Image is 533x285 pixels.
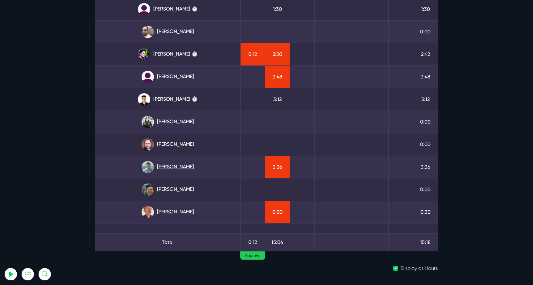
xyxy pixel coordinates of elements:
button: Log In [20,109,88,122]
img: rgqpcqpgtbr9fmz9rxmm.jpg [142,116,154,128]
a: [PERSON_NAME] [100,138,235,151]
label: Display as Hours [401,265,438,272]
td: 3:12 [413,88,438,111]
td: 0:00 [413,111,438,133]
a: Approve [240,251,265,260]
a: [PERSON_NAME] ⏱️ [100,3,235,15]
td: 15:06 [265,233,290,251]
img: canx5m3pdzrsbjzqsess.jpg [142,206,154,218]
img: tkl4csrki1nqjgf0pb1z.png [142,161,154,173]
td: Total [95,233,240,251]
a: [PERSON_NAME] [100,71,235,83]
a: [PERSON_NAME] [100,206,235,218]
td: 0:30 [265,201,290,223]
td: 3:36 [413,156,438,178]
img: rxuxidhawjjb44sgel4e.png [138,48,150,61]
input: Email [20,73,88,86]
a: [PERSON_NAME] [100,116,235,128]
td: 0:30 [413,201,438,223]
img: ublsy46zpoyz6muduycb.jpg [142,26,154,38]
a: [PERSON_NAME] ⏱️ [100,93,235,106]
td: 2:42 [413,43,438,65]
td: 0:12 [240,43,265,65]
a: [PERSON_NAME] [100,161,235,173]
img: default_qrqg0b.png [138,3,150,15]
td: 3:12 [265,88,290,111]
td: 0:00 [413,178,438,201]
td: 15:18 [413,233,438,251]
td: 3:48 [413,65,438,88]
a: [PERSON_NAME] [100,26,235,38]
td: 3:36 [265,156,290,178]
img: esb8jb8dmrsykbqurfoz.jpg [142,183,154,196]
a: [PERSON_NAME] ⏱️ [100,48,235,61]
td: 3:48 [265,65,290,88]
img: default_qrqg0b.png [142,71,154,83]
img: xv1kmavyemxtguplm5ir.png [138,93,150,106]
td: 0:12 [240,233,265,251]
a: [PERSON_NAME] [100,183,235,196]
td: 2:30 [265,43,290,65]
td: 0:00 [413,20,438,43]
img: tfogtqcjwjterk6idyiu.jpg [142,138,154,151]
td: 0:00 [413,133,438,156]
